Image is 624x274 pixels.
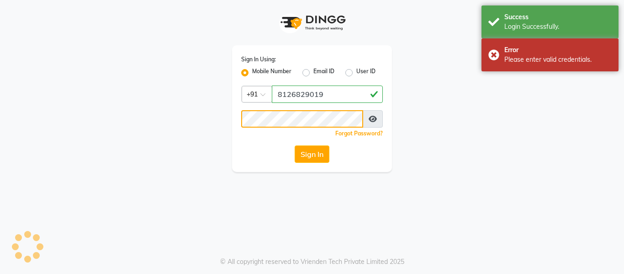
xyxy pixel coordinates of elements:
[272,86,383,103] input: Username
[275,9,349,36] img: logo1.svg
[313,67,334,78] label: Email ID
[295,145,329,163] button: Sign In
[504,45,612,55] div: Error
[335,130,383,137] a: Forgot Password?
[252,67,291,78] label: Mobile Number
[241,110,363,128] input: Username
[504,55,612,64] div: Please enter valid credentials.
[504,22,612,32] div: Login Successfully.
[356,67,375,78] label: User ID
[504,12,612,22] div: Success
[241,55,276,64] label: Sign In Using:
